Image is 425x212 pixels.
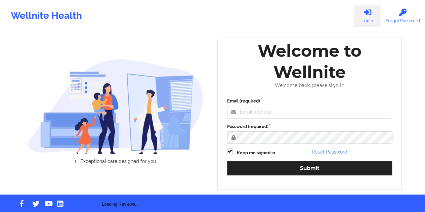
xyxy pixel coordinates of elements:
div: Welcome back, please sign in [222,83,397,88]
label: Keep me signed in [237,150,275,156]
a: Login [354,5,380,27]
a: Reset Password [312,149,347,155]
img: wellnite-auth-hero_200.c722682e.png [28,59,203,154]
li: Exceptional care designed for you. [34,159,203,164]
div: Loading Reviews... [28,175,213,208]
input: Email address [227,106,392,119]
label: Password (required) [227,123,392,130]
div: Welcome to Wellnite [222,40,397,83]
a: Forgot Password [380,5,425,27]
button: Submit [227,161,392,175]
label: Email (required) [227,98,392,104]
